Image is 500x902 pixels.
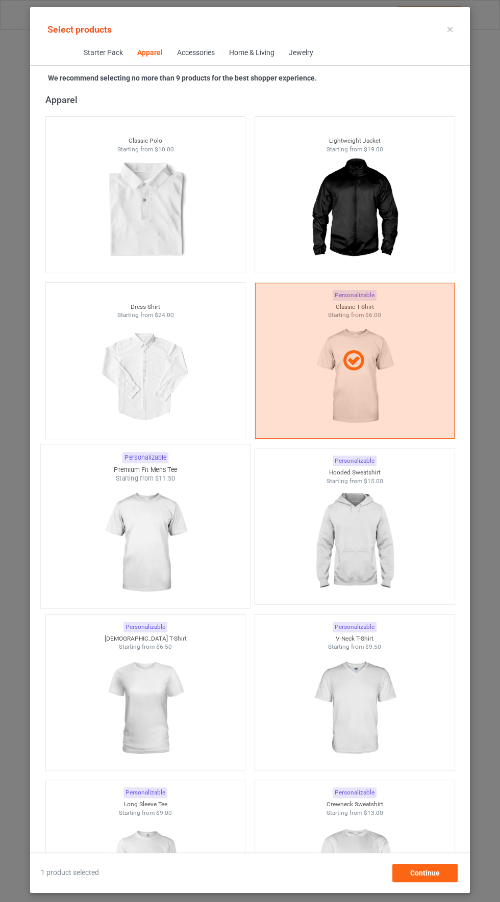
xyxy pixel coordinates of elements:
div: Long Sleeve Tee [46,800,245,809]
img: regular.jpg [97,483,193,603]
div: Starting from [46,145,245,154]
img: regular.jpg [99,651,191,765]
div: Jewelry [288,48,313,58]
img: regular.jpg [309,651,400,765]
img: regular.jpg [99,153,191,268]
span: $11.50 [155,475,175,483]
div: Starting from [255,145,455,154]
div: Personalizable [123,787,167,798]
div: Hooded Sweatshirt [255,468,455,477]
img: regular.jpg [99,320,191,434]
span: $10.00 [154,146,173,153]
div: Continue [392,864,458,882]
strong: We recommend selecting no more than 9 products for the best shopper experience. [48,74,317,82]
span: $6.50 [156,643,172,650]
div: Starting from [255,809,455,817]
div: Premium Fit Mens Tee [41,465,250,474]
div: Apparel [45,94,460,105]
span: 1 product selected [41,868,99,878]
div: Starting from [255,477,455,486]
div: Home & Living [229,48,274,58]
div: Starting from [46,311,245,320]
div: Apparel [137,48,162,58]
div: Starting from [46,643,245,651]
div: Starting from [255,643,455,651]
span: $24.00 [154,311,173,319]
span: $9.50 [365,643,381,650]
div: Starting from [41,474,250,483]
img: regular.jpg [309,485,400,599]
div: V-Neck T-Shirt [255,634,455,643]
span: $19.00 [364,146,383,153]
div: Accessories [177,48,214,58]
div: Classic Polo [46,137,245,145]
img: regular.jpg [309,153,400,268]
div: Crewneck Sweatshirt [255,800,455,809]
div: Lightweight Jacket [255,137,455,145]
div: Dress Shirt [46,303,245,311]
div: [DEMOGRAPHIC_DATA] T-Shirt [46,634,245,643]
span: Starter Pack [76,41,130,65]
div: Personalizable [122,452,168,463]
div: Personalizable [333,622,377,632]
span: Select products [47,24,112,35]
span: $9.00 [156,809,172,816]
div: Personalizable [333,787,377,798]
div: Personalizable [123,622,167,632]
span: Continue [410,869,440,877]
div: Starting from [46,809,245,817]
span: $15.00 [364,477,383,485]
div: Personalizable [333,456,377,466]
span: $13.00 [364,809,383,816]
